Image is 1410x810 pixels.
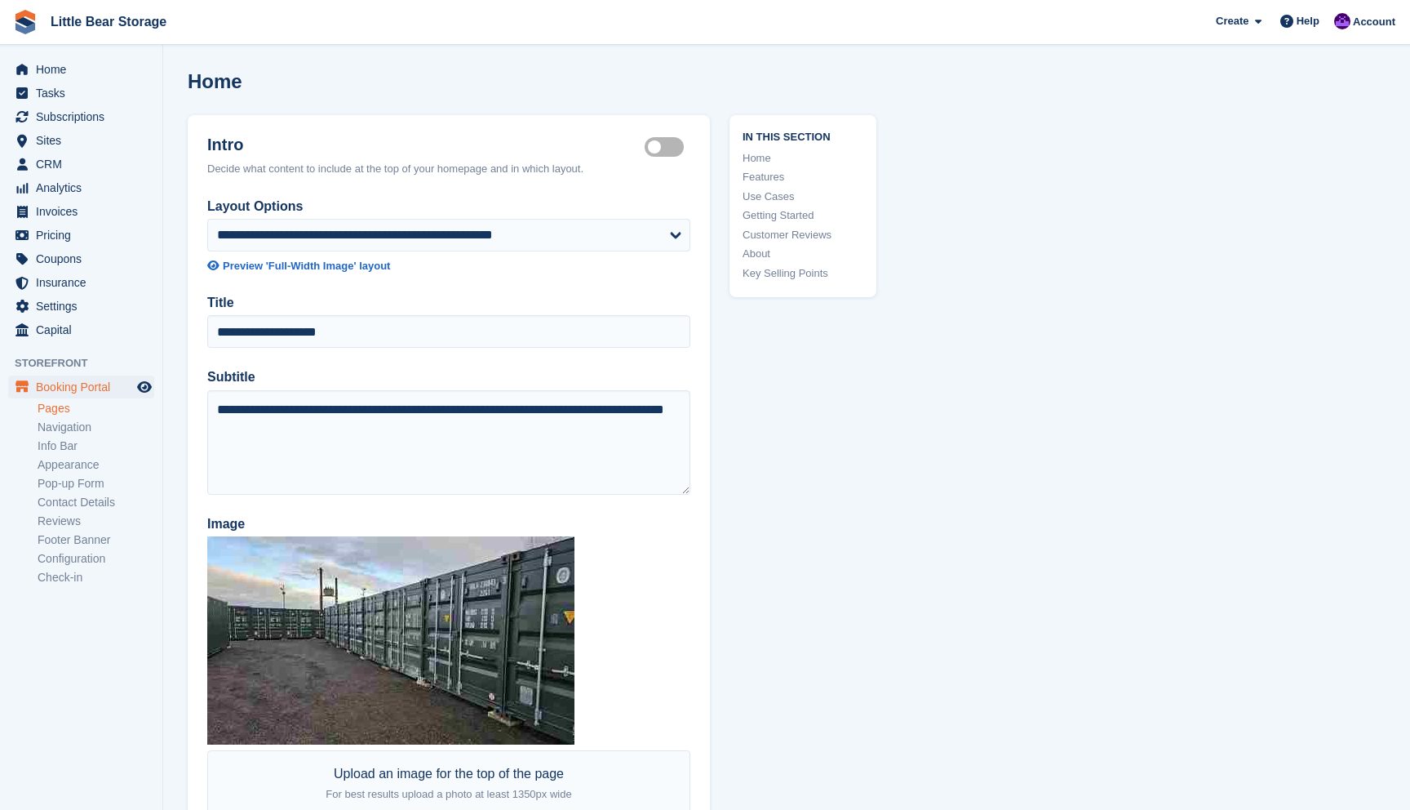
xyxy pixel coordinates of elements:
a: Home [743,150,863,167]
a: menu [8,376,154,398]
span: Sites [36,129,134,152]
a: menu [8,247,154,270]
label: Title [207,293,690,313]
a: menu [8,271,154,294]
a: Preview 'Full-Width Image' layout [207,258,690,274]
span: Invoices [36,200,134,223]
label: Subtitle [207,367,690,387]
span: In this section [743,128,863,144]
a: menu [8,318,154,341]
span: Insurance [36,271,134,294]
span: CRM [36,153,134,176]
a: Footer Banner [38,532,154,548]
a: menu [8,105,154,128]
a: Features [743,169,863,185]
a: Customer Reviews [743,227,863,243]
span: For best results upload a photo at least 1350px wide [326,788,571,800]
span: Subscriptions [36,105,134,128]
a: menu [8,176,154,199]
a: Key Selling Points [743,265,863,282]
a: menu [8,58,154,81]
span: Settings [36,295,134,318]
a: menu [8,200,154,223]
div: Upload an image for the top of the page [326,764,571,803]
a: menu [8,153,154,176]
h1: Home [188,70,242,92]
span: Account [1353,14,1395,30]
span: Coupons [36,247,134,270]
a: Pop-up Form [38,476,154,492]
a: Contact Details [38,495,154,510]
div: Decide what content to include at the top of your homepage and in which layout. [207,161,690,177]
span: Storefront [15,355,162,372]
a: About [743,246,863,262]
a: menu [8,224,154,247]
img: Henry Hastings [1334,13,1350,29]
span: Analytics [36,176,134,199]
label: Image [207,514,690,534]
a: Pages [38,401,154,416]
span: Capital [36,318,134,341]
a: Use Cases [743,189,863,205]
a: Reviews [38,514,154,529]
a: menu [8,295,154,318]
img: scaled.jpg [207,536,574,745]
a: Appearance [38,457,154,473]
span: Tasks [36,82,134,105]
h2: Intro [207,135,645,154]
span: Home [36,58,134,81]
label: Hero section active [645,146,690,149]
a: menu [8,129,154,152]
a: Configuration [38,551,154,567]
a: Check-in [38,570,154,585]
a: Preview store [135,377,154,397]
a: Getting Started [743,207,863,224]
span: Help [1297,13,1319,29]
span: Booking Portal [36,376,134,398]
span: Create [1216,13,1248,29]
a: Little Bear Storage [44,8,173,35]
div: Preview 'Full-Width Image' layout [223,258,390,274]
img: stora-icon-8386f47178a22dfd0bd8f6a31ec36ba5ce8667c1dd55bd0f319d3a0aa187defe.svg [13,10,38,34]
label: Layout Options [207,197,690,216]
span: Pricing [36,224,134,247]
a: Navigation [38,420,154,435]
a: Info Bar [38,438,154,454]
a: menu [8,82,154,105]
